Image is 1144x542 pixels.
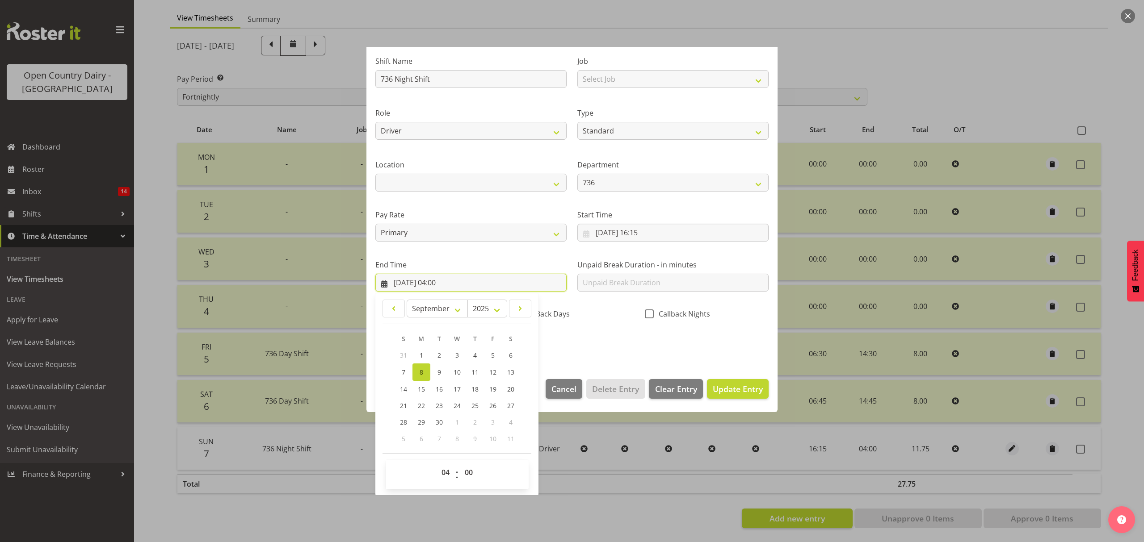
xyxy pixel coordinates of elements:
a: 14 [395,381,412,397]
a: 3 [448,347,466,363]
span: 16 [436,385,443,393]
span: 6 [509,351,513,359]
label: Department [577,159,769,170]
input: Shift Name [375,70,567,88]
label: Role [375,108,567,118]
span: 23 [436,401,443,410]
span: Callback Nights [654,309,710,318]
button: Delete Entry [586,379,645,399]
a: 4 [466,347,484,363]
span: 20 [507,385,514,393]
img: help-xxl-2.png [1117,515,1126,524]
span: 13 [507,368,514,376]
label: End Time [375,259,567,270]
span: 4 [473,351,477,359]
label: Start Time [577,209,769,220]
a: 13 [502,363,520,381]
span: Update Entry [713,384,763,394]
a: 23 [430,397,448,414]
span: 3 [455,351,459,359]
a: 15 [412,381,430,397]
a: 12 [484,363,502,381]
label: Location [375,159,567,170]
span: 3 [491,418,495,426]
span: S [509,334,513,343]
a: 25 [466,397,484,414]
span: 7 [437,434,441,443]
span: CallBack Days [519,309,570,318]
a: 26 [484,397,502,414]
button: Feedback - Show survey [1127,241,1144,301]
button: Update Entry [707,379,769,399]
a: 17 [448,381,466,397]
span: 18 [471,385,479,393]
span: 28 [400,418,407,426]
a: 8 [412,363,430,381]
span: 2 [473,418,477,426]
span: F [491,334,494,343]
a: 9 [430,363,448,381]
span: W [454,334,460,343]
label: Type [577,108,769,118]
span: Clear Entry [655,383,697,395]
span: 9 [473,434,477,443]
a: 18 [466,381,484,397]
a: 22 [412,397,430,414]
a: 10 [448,363,466,381]
span: 5 [491,351,495,359]
span: 1 [455,418,459,426]
label: Pay Rate [375,209,567,220]
span: 21 [400,401,407,410]
span: Delete Entry [592,383,639,395]
span: 8 [420,368,423,376]
span: M [418,334,424,343]
span: 14 [400,385,407,393]
span: 10 [454,368,461,376]
a: 27 [502,397,520,414]
button: Cancel [546,379,582,399]
span: 29 [418,418,425,426]
span: 26 [489,401,496,410]
input: Unpaid Break Duration [577,274,769,292]
span: 30 [436,418,443,426]
a: 5 [484,347,502,363]
a: 2 [430,347,448,363]
span: 12 [489,368,496,376]
span: 6 [420,434,423,443]
span: T [473,334,477,343]
a: 21 [395,397,412,414]
a: 7 [395,363,412,381]
input: Click to select... [577,224,769,242]
span: 4 [509,418,513,426]
span: 15 [418,385,425,393]
span: S [402,334,405,343]
span: 1 [420,351,423,359]
span: 11 [507,434,514,443]
span: 31 [400,351,407,359]
span: 8 [455,434,459,443]
span: Feedback [1131,250,1140,281]
a: 6 [502,347,520,363]
span: 25 [471,401,479,410]
span: 27 [507,401,514,410]
span: 22 [418,401,425,410]
button: Clear Entry [649,379,702,399]
a: 11 [466,363,484,381]
label: Job [577,56,769,67]
span: 2 [437,351,441,359]
span: 19 [489,385,496,393]
label: Shift Name [375,56,567,67]
span: 11 [471,368,479,376]
span: Cancel [551,383,576,395]
span: 9 [437,368,441,376]
label: Unpaid Break Duration - in minutes [577,259,769,270]
span: 24 [454,401,461,410]
span: 17 [454,385,461,393]
a: 24 [448,397,466,414]
span: 10 [489,434,496,443]
span: : [455,463,458,486]
input: Click to select... [375,274,567,292]
span: 5 [402,434,405,443]
a: 19 [484,381,502,397]
span: 7 [402,368,405,376]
